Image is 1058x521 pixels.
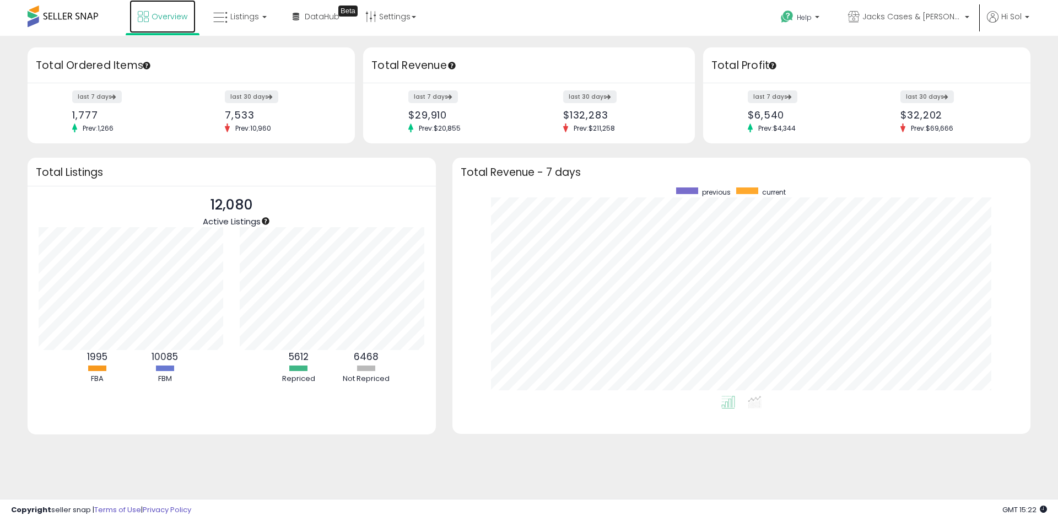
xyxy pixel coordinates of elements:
[230,11,259,22] span: Listings
[772,2,830,36] a: Help
[762,187,786,197] span: current
[266,374,332,384] div: Repriced
[152,11,187,22] span: Overview
[203,216,261,227] span: Active Listings
[36,168,428,176] h3: Total Listings
[77,123,119,133] span: Prev: 1,266
[461,168,1022,176] h3: Total Revenue - 7 days
[408,109,521,121] div: $29,910
[64,374,130,384] div: FBA
[900,90,954,103] label: last 30 days
[354,350,379,363] b: 6468
[305,11,339,22] span: DataHub
[780,10,794,24] i: Get Help
[289,350,309,363] b: 5612
[132,374,198,384] div: FBM
[900,109,1011,121] div: $32,202
[753,123,801,133] span: Prev: $4,344
[338,6,358,17] div: Tooltip anchor
[563,109,676,121] div: $132,283
[225,109,336,121] div: 7,533
[568,123,620,133] span: Prev: $211,258
[333,374,400,384] div: Not Repriced
[87,350,107,363] b: 1995
[72,109,183,121] div: 1,777
[408,90,458,103] label: last 7 days
[748,109,859,121] div: $6,540
[711,58,1022,73] h3: Total Profit
[152,350,178,363] b: 10085
[203,195,261,216] p: 12,080
[261,216,271,226] div: Tooltip anchor
[702,187,731,197] span: previous
[1001,11,1022,22] span: Hi Sol
[563,90,617,103] label: last 30 days
[987,11,1029,36] a: Hi Sol
[413,123,466,133] span: Prev: $20,855
[142,61,152,71] div: Tooltip anchor
[36,58,347,73] h3: Total Ordered Items
[862,11,962,22] span: Jacks Cases & [PERSON_NAME]'s Closet
[447,61,457,71] div: Tooltip anchor
[225,90,278,103] label: last 30 days
[371,58,687,73] h3: Total Revenue
[768,61,778,71] div: Tooltip anchor
[797,13,812,22] span: Help
[748,90,797,103] label: last 7 days
[72,90,122,103] label: last 7 days
[230,123,277,133] span: Prev: 10,960
[905,123,959,133] span: Prev: $69,666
